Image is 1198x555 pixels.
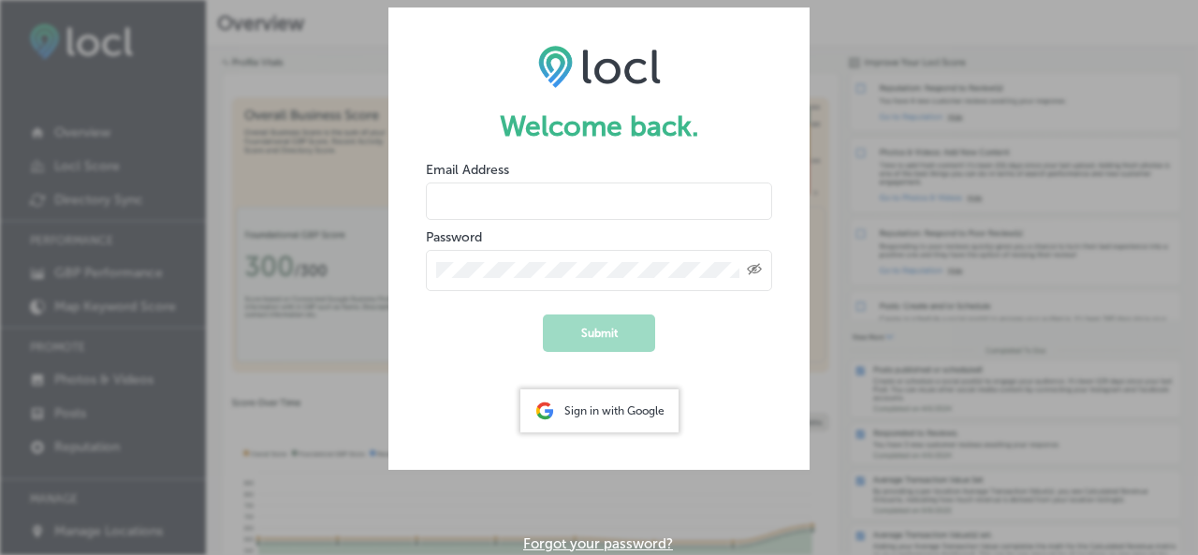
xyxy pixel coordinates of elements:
[538,45,661,88] img: LOCL logo
[543,314,655,352] button: Submit
[426,229,482,245] label: Password
[520,389,679,432] div: Sign in with Google
[426,110,772,143] h1: Welcome back.
[523,535,673,552] a: Forgot your password?
[747,262,762,279] span: Toggle password visibility
[426,162,509,178] label: Email Address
